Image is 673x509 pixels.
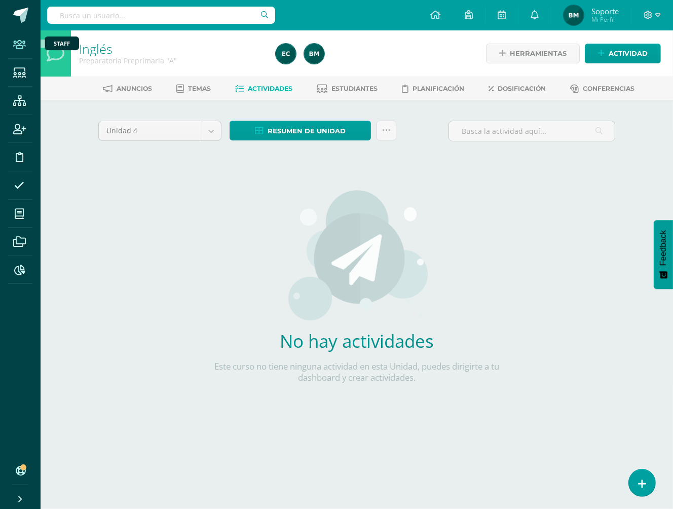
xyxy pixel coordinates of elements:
[285,189,429,321] img: activities.png
[402,81,465,97] a: Planificación
[332,85,378,92] span: Estudiantes
[49,40,74,47] div: Staff
[571,81,635,97] a: Conferencias
[510,44,567,63] span: Herramientas
[659,230,668,266] span: Feedback
[304,44,324,64] img: 124947c2b8f52875b6fcaf013d3349fe.png
[230,121,371,140] a: Resumen de unidad
[317,81,378,97] a: Estudiantes
[585,44,661,63] a: Actividad
[189,85,211,92] span: Temas
[498,85,546,92] span: Dosificación
[117,85,153,92] span: Anuncios
[489,81,546,97] a: Dosificación
[609,44,648,63] span: Actividad
[236,81,293,97] a: Actividades
[413,85,465,92] span: Planificación
[207,361,506,383] p: Este curso no tiene ninguna actividad en esta Unidad, puedes dirigirte a tu dashboard y crear act...
[103,81,153,97] a: Anuncios
[106,121,194,140] span: Unidad 4
[79,42,264,56] h1: Inglés
[79,40,113,57] a: Inglés
[486,44,580,63] a: Herramientas
[207,329,506,353] h2: No hay actividades
[591,6,619,16] span: Soporte
[583,85,635,92] span: Conferencias
[564,5,584,25] img: 124947c2b8f52875b6fcaf013d3349fe.png
[99,121,221,140] a: Unidad 4
[268,122,346,140] span: Resumen de unidad
[177,81,211,97] a: Temas
[449,121,615,141] input: Busca la actividad aquí...
[248,85,293,92] span: Actividades
[47,7,275,24] input: Busca un usuario...
[79,56,264,65] div: Preparatoria Preprimaria 'A'
[654,220,673,289] button: Feedback - Mostrar encuesta
[276,44,296,64] img: 078834a5ec56e0b96c6c7759d826a694.png
[591,15,619,24] span: Mi Perfil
